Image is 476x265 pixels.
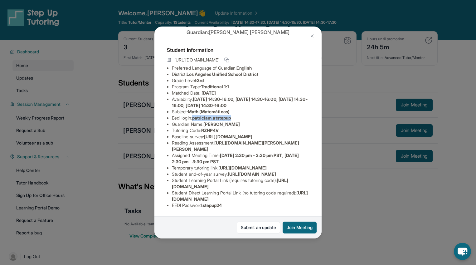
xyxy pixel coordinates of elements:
img: Close Icon [310,33,315,38]
span: [URL][DOMAIN_NAME][PERSON_NAME][PERSON_NAME] [172,140,299,152]
span: English [236,65,252,71]
li: Assigned Meeting Time : [172,152,309,165]
li: Matched Date: [172,90,309,96]
li: Reading Assessment : [172,140,309,152]
li: Grade Level: [172,77,309,84]
li: Student Learning Portal Link (requires tutoring code) : [172,177,309,190]
li: Student Direct Learning Portal Link (no tutoring code required) : [172,190,309,202]
span: [DATE] [202,90,216,96]
button: Join Meeting [283,222,317,233]
span: 3rd [197,78,204,83]
span: [URL][DOMAIN_NAME] [174,57,219,63]
span: [URL][DOMAIN_NAME] [204,134,252,139]
button: Copy link [223,56,231,64]
li: Student end-of-year survey : [172,171,309,177]
li: EEDI Password : [172,202,309,209]
li: Temporary tutoring link : [172,165,309,171]
span: [DATE] 14:30-16:00, [DATE] 14:30-16:00, [DATE] 14:30-16:00, [DATE] 14:30-16:00 [172,96,308,108]
li: District: [172,71,309,77]
li: Tutoring Code : [172,127,309,134]
li: Eedi login : [172,115,309,121]
span: [URL][DOMAIN_NAME] [228,171,276,177]
a: Submit an update [237,222,280,233]
li: Baseline survey : [172,134,309,140]
span: [PERSON_NAME] [203,121,240,127]
li: Availability: [172,96,309,109]
span: [DATE] 2:30 pm - 3:30 pm PST, [DATE] 2:30 pm - 3:30 pm PST [172,153,299,164]
p: Guardian: [PERSON_NAME] [PERSON_NAME] [167,28,309,36]
span: [URL][DOMAIN_NAME] [218,165,267,170]
li: Program Type: [172,84,309,90]
li: Guardian Name : [172,121,309,127]
li: Subject : [172,109,309,115]
span: RZHP4V [201,128,219,133]
span: Traditional 1:1 [201,84,229,89]
span: Math (Matemáticas) [188,109,230,114]
span: stepup24 [203,203,222,208]
span: Los Angeles Unified School District [187,71,258,77]
button: chat-button [454,243,471,260]
span: patriciam.atstepup [192,115,231,120]
h4: Student Information [167,46,309,54]
li: Preferred Language of Guardian: [172,65,309,71]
